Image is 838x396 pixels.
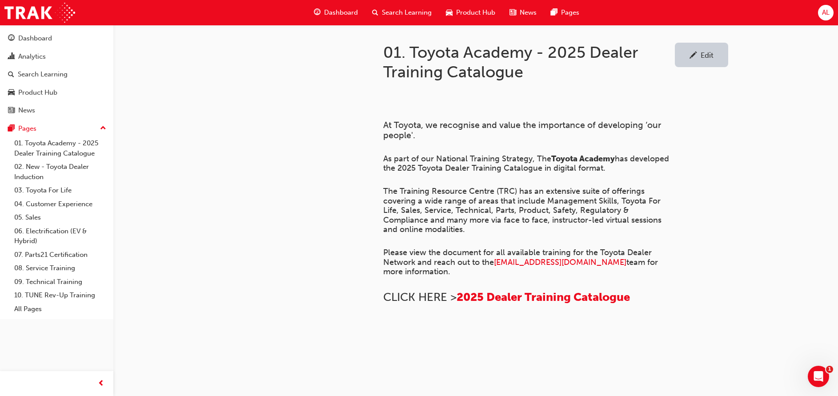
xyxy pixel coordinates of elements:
[18,52,46,62] div: Analytics
[4,30,110,47] a: Dashboard
[382,8,432,18] span: Search Learning
[100,123,106,134] span: up-icon
[457,290,630,304] a: 2025 Dealer Training Catalogue
[439,4,502,22] a: car-iconProduct Hub
[383,43,675,81] h1: 01. Toyota Academy - 2025 Dealer Training Catalogue
[4,3,75,23] img: Trak
[675,43,728,67] a: Edit
[8,89,15,97] span: car-icon
[383,248,654,267] span: Please view the document for all available training for the Toyota Dealer Network and reach out t...
[383,257,660,277] span: team for more information.
[551,7,557,18] span: pages-icon
[822,8,830,18] span: AL
[4,84,110,101] a: Product Hub
[372,7,378,18] span: search-icon
[4,48,110,65] a: Analytics
[808,366,829,387] iframe: Intercom live chat
[4,120,110,137] button: Pages
[11,184,110,197] a: 03. Toyota For Life
[4,66,110,83] a: Search Learning
[8,107,15,115] span: news-icon
[11,197,110,211] a: 04. Customer Experience
[11,136,110,160] a: 01. Toyota Academy - 2025 Dealer Training Catalogue
[544,4,586,22] a: pages-iconPages
[314,7,321,18] span: guage-icon
[365,4,439,22] a: search-iconSearch Learning
[494,257,626,267] a: [EMAIL_ADDRESS][DOMAIN_NAME]
[8,71,14,79] span: search-icon
[826,366,833,373] span: 1
[307,4,365,22] a: guage-iconDashboard
[383,154,551,164] span: As part of our National Training Strategy, The
[18,33,52,44] div: Dashboard
[690,52,697,60] span: pencil-icon
[383,120,663,140] span: At Toyota, we recognise and value the importance of developing ‘our people'.
[11,275,110,289] a: 09. Technical Training
[701,51,714,60] div: Edit
[509,7,516,18] span: news-icon
[8,53,15,61] span: chart-icon
[383,186,664,234] span: The Training Resource Centre (TRC) has an extensive suite of offerings covering a wide range of a...
[520,8,537,18] span: News
[11,248,110,262] a: 07. Parts21 Certification
[8,125,15,133] span: pages-icon
[561,8,579,18] span: Pages
[98,378,104,389] span: prev-icon
[18,124,36,134] div: Pages
[446,7,453,18] span: car-icon
[18,88,57,98] div: Product Hub
[502,4,544,22] a: news-iconNews
[11,288,110,302] a: 10. TUNE Rev-Up Training
[11,261,110,275] a: 08. Service Training
[11,224,110,248] a: 06. Electrification (EV & Hybrid)
[11,160,110,184] a: 02. New - Toyota Dealer Induction
[456,8,495,18] span: Product Hub
[11,211,110,224] a: 05. Sales
[18,105,35,116] div: News
[383,290,457,304] span: CLICK HERE >
[11,302,110,316] a: All Pages
[4,102,110,119] a: News
[18,69,68,80] div: Search Learning
[383,154,671,173] span: has developed the 2025 Toyota Dealer Training Catalogue in digital format.
[324,8,358,18] span: Dashboard
[818,5,834,20] button: AL
[551,154,615,164] span: Toyota Academy
[4,28,110,120] button: DashboardAnalyticsSearch LearningProduct HubNews
[8,35,15,43] span: guage-icon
